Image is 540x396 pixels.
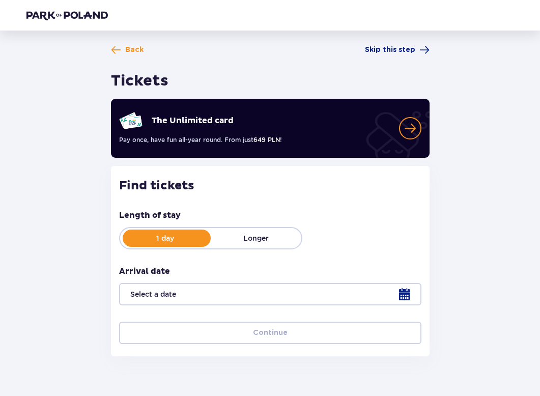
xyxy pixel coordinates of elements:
[119,266,170,277] p: Arrival date
[119,322,421,344] button: Continue
[111,71,168,91] h1: Tickets
[119,178,421,193] h2: Find tickets
[365,45,430,55] a: Skip this step
[125,45,144,55] span: Back
[119,210,181,221] p: Length of stay
[120,233,211,243] p: 1 day
[365,45,415,55] span: Skip this step
[211,233,301,243] p: Longer
[26,10,108,20] img: Park of Poland logo
[111,45,144,55] a: Back
[253,328,288,338] p: Continue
